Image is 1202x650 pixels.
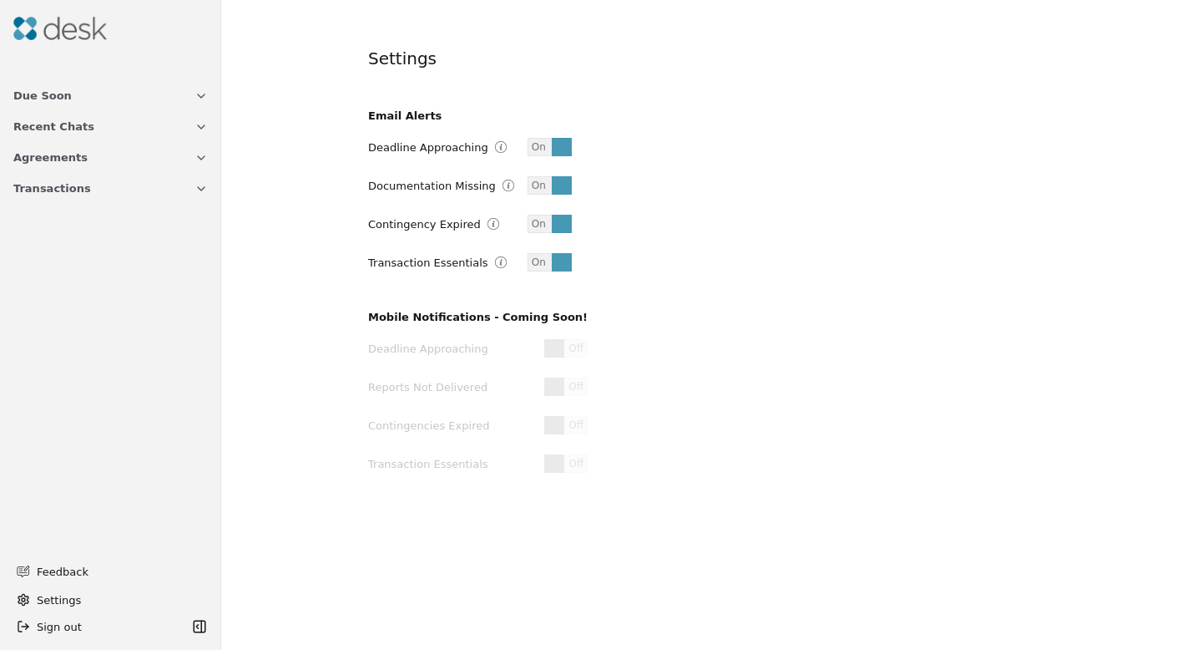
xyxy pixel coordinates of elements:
img: Desk [13,17,107,40]
button: Transactions [3,173,218,204]
span: On [527,216,550,232]
label: Contingency Expired [368,219,481,230]
h4: Settings [368,47,437,70]
span: On [527,177,550,194]
h3: Email Alerts [368,107,571,124]
label: Deadline Approaching [368,142,488,153]
span: Agreements [13,149,88,166]
button: Feedback [7,556,208,587]
span: Sign out [37,618,82,636]
span: Settings [37,592,81,609]
label: Documentation Missing [368,180,496,191]
button: Due Soon [3,80,218,111]
button: Recent Chats [3,111,218,142]
button: Agreements [3,142,218,173]
label: Transaction Essentials [368,257,488,268]
span: Due Soon [13,87,72,104]
span: On [527,254,550,271]
h3: Mobile Notifications - Coming Soon! [368,308,588,326]
span: On [527,139,550,155]
span: Recent Chats [13,118,94,135]
button: Sign out [10,613,188,640]
button: Settings [10,587,211,613]
span: Transactions [13,180,91,197]
span: Feedback [37,563,198,581]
